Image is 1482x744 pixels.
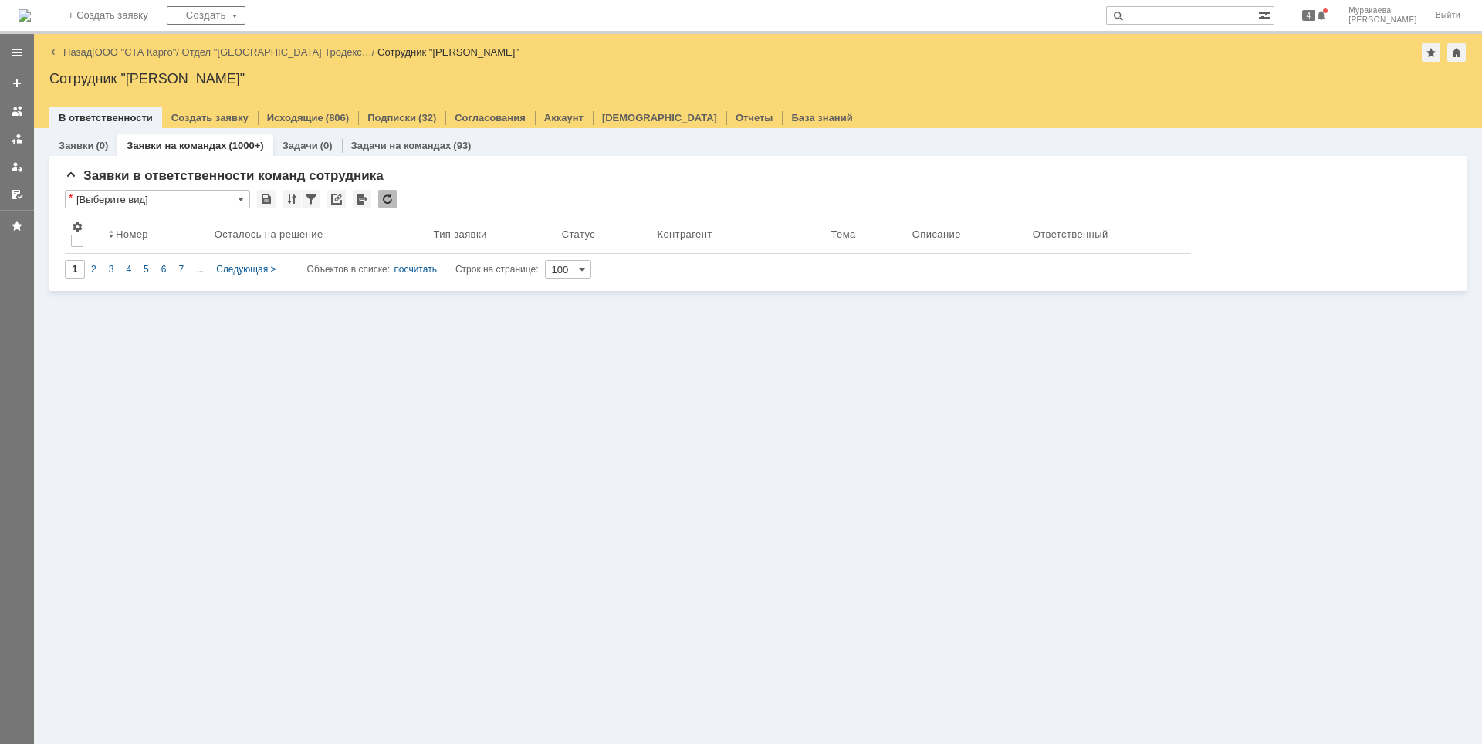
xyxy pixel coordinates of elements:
div: Настройки списка отличаются от сохраненных в виде [69,192,73,203]
div: Сортировка... [283,190,301,208]
a: [DEMOGRAPHIC_DATA] [602,112,717,123]
th: Номер [102,215,208,254]
th: Контрагент [651,215,824,254]
span: 3 [109,264,114,275]
div: Ответственный [1033,228,1108,240]
a: Подписки [367,112,416,123]
a: Мои заявки [5,154,29,179]
th: Ответственный [1027,215,1191,254]
div: Тип заявки [433,228,486,240]
div: (0) [96,140,108,151]
a: В ответственности [59,112,153,123]
div: (0) [320,140,333,151]
a: Исходящие [267,112,323,123]
span: 4 [1302,10,1316,21]
a: Создать заявку [5,71,29,96]
a: Задачи на командах [351,140,452,151]
a: Мои согласования [5,182,29,207]
div: Номер [116,228,148,240]
span: Следующая > [216,264,276,275]
i: Строк на странице: [307,260,539,279]
span: 6 [161,264,167,275]
span: Объектов в списке: [307,264,390,275]
span: 7 [178,264,184,275]
div: Скопировать ссылку на список [327,190,346,208]
div: Тема [831,228,855,240]
a: Назад [63,46,92,58]
div: Сотрудник "[PERSON_NAME]" [49,71,1467,86]
div: Экспорт списка [353,190,371,208]
a: Заявки [59,140,93,151]
span: 2 [91,264,96,275]
div: (1000+) [228,140,263,151]
span: [PERSON_NAME] [1348,15,1417,25]
span: Заявки в ответственности команд сотрудника [65,168,384,183]
a: Создать заявку [171,112,249,123]
div: Осталось на решение [215,228,323,240]
span: Настройки [71,221,83,233]
th: Тема [824,215,905,254]
div: Создать [167,6,245,25]
div: Фильтрация... [302,190,320,208]
div: Статус [562,228,595,240]
th: Статус [556,215,651,254]
div: | [92,46,94,57]
div: Контрагент [657,228,715,240]
div: / [182,46,378,58]
a: Заявки на командах [5,99,29,123]
span: Расширенный поиск [1258,7,1274,22]
span: 5 [144,264,149,275]
div: посчитать [394,260,437,279]
span: ... [196,264,204,275]
div: Описание [912,228,961,240]
div: Сделать домашней страницей [1447,43,1466,62]
th: Осталось на решение [208,215,428,254]
a: Отчеты [736,112,773,123]
th: Тип заявки [427,215,555,254]
div: Добавить в избранное [1422,43,1440,62]
a: База знаний [791,112,852,123]
a: Аккаунт [544,112,584,123]
div: Обновлять список [378,190,397,208]
a: Перейти на домашнюю страницу [19,9,31,22]
a: Согласования [455,112,526,123]
div: Сохранить вид [257,190,276,208]
div: Сотрудник "[PERSON_NAME]" [377,46,519,58]
div: / [95,46,182,58]
a: Заявки в моей ответственности [5,127,29,151]
a: Заявки на командах [127,140,226,151]
div: (32) [418,112,436,123]
a: Задачи [283,140,318,151]
img: logo [19,9,31,22]
div: (93) [453,140,471,151]
div: (806) [326,112,349,123]
span: 4 [126,264,131,275]
span: Муракаева [1348,6,1417,15]
a: ООО "СТА Карго" [95,46,177,58]
a: Отдел "[GEOGRAPHIC_DATA] Тродекс… [182,46,372,58]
